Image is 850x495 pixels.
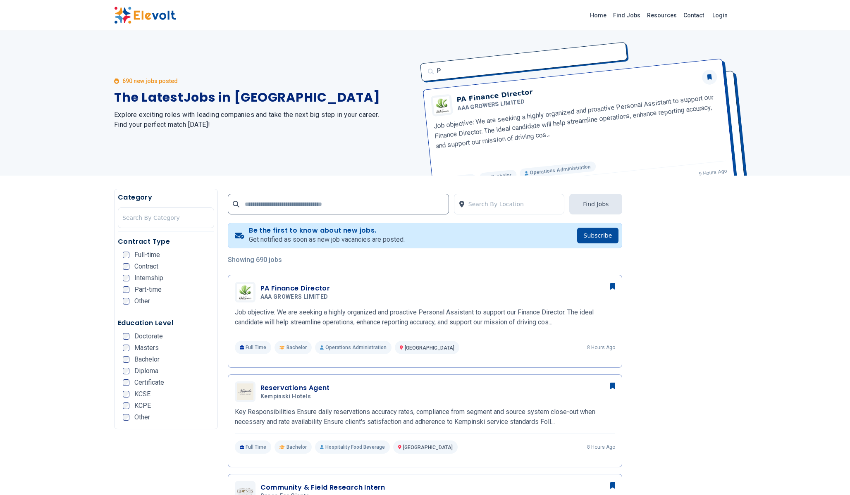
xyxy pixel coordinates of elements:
span: Doctorate [134,333,163,340]
p: 8 hours ago [587,444,615,450]
span: AAA GROWERS LIMITED [260,293,328,301]
input: Other [123,298,129,305]
input: Doctorate [123,333,129,340]
button: Subscribe [577,228,619,243]
span: Bachelor [287,344,307,351]
input: Internship [123,275,129,281]
h4: Be the first to know about new jobs. [249,226,405,235]
span: Diploma [134,368,158,374]
p: Operations Administration [315,341,392,354]
input: Other [123,414,129,421]
p: Get notified as soon as new job vacancies are posted. [249,235,405,245]
p: Key Responsibilities Ensure daily reservations accuracy rates, compliance from segment and source... [235,407,616,427]
a: Resources [644,9,680,22]
span: KCPE [134,402,151,409]
p: 8 hours ago [587,344,615,351]
input: Diploma [123,368,129,374]
span: [GEOGRAPHIC_DATA] [405,345,454,351]
p: Full Time [235,341,272,354]
p: Job objective: We are seeking a highly organized and proactive Personal Assistant to support our ... [235,307,616,327]
img: Elevolt [114,7,176,24]
span: Contract [134,263,158,270]
h5: Contract Type [118,237,214,247]
h5: Education Level [118,318,214,328]
span: Masters [134,345,159,351]
span: Internship [134,275,163,281]
a: Home [587,9,610,22]
span: KCSE [134,391,150,397]
span: Full-time [134,252,160,258]
span: Other [134,414,150,421]
p: 690 new jobs posted [122,77,178,85]
a: Find Jobs [610,9,644,22]
h1: The Latest Jobs in [GEOGRAPHIC_DATA] [114,90,415,105]
input: Bachelor [123,356,129,363]
input: Certificate [123,379,129,386]
a: Contact [680,9,707,22]
h3: Community & Field Research Intern [260,483,385,493]
h5: Category [118,193,214,202]
input: KCPE [123,402,129,409]
input: Masters [123,345,129,351]
span: Bachelor [134,356,160,363]
input: KCSE [123,391,129,397]
span: [GEOGRAPHIC_DATA] [403,445,453,450]
span: Bachelor [287,444,307,450]
p: Showing 690 jobs [228,255,623,265]
span: Kempinski Hotels [260,393,311,400]
span: Part-time [134,286,162,293]
button: Find Jobs [569,194,622,214]
input: Contract [123,263,129,270]
a: AAA GROWERS LIMITEDPA Finance DirectorAAA GROWERS LIMITEDJob objective: We are seeking a highly o... [235,282,616,354]
h3: PA Finance Director [260,283,332,293]
a: Login [707,7,733,24]
h3: Reservations Agent [260,383,330,393]
input: Part-time [123,286,129,293]
h2: Explore exciting roles with leading companies and take the next big step in your career. Find you... [114,110,415,130]
img: Space for Giants [237,488,253,495]
img: AAA GROWERS LIMITED [237,284,253,300]
span: Certificate [134,379,164,386]
p: Hospitality Food Beverage [315,440,390,454]
img: Kempinski Hotels [237,383,253,400]
span: Other [134,298,150,305]
a: Kempinski HotelsReservations AgentKempinski HotelsKey Responsibilities Ensure daily reservations ... [235,381,616,454]
input: Full-time [123,252,129,258]
p: Full Time [235,440,272,454]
